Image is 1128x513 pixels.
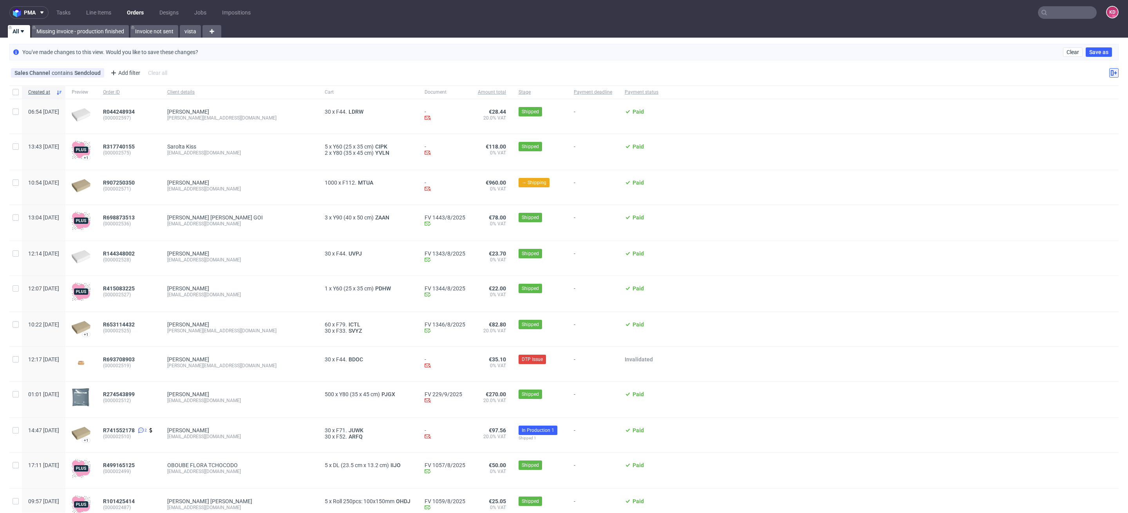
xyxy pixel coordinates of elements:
div: +1 [84,438,89,442]
span: (000002571) [103,186,155,192]
span: 0% VAT [478,363,506,369]
span: (000002499) [103,468,155,475]
span: Cart [325,89,412,96]
span: Y60 (25 x 35 cm) [333,285,374,292]
div: x [325,321,412,328]
span: 1000 [325,179,337,186]
a: [PERSON_NAME] [167,109,209,115]
span: - [574,462,612,479]
span: F71. [336,427,347,433]
figcaption: KD [1107,7,1118,18]
a: Orders [122,6,148,19]
a: IIJO [389,462,402,468]
span: (000002525) [103,328,155,334]
span: 5 [325,462,328,468]
span: MTUA [356,179,375,186]
span: F52. [336,433,347,440]
a: Impositions [217,6,255,19]
span: €78.00 [489,214,506,221]
span: F33. [336,328,347,334]
a: BDOC [347,356,365,363]
a: OBOUBE FLORA TCHOCODO [167,462,238,468]
img: plus-icon.676465ae8f3a83198b3f.png [72,140,90,159]
a: OHDJ [394,498,412,504]
span: R653114432 [103,321,135,328]
span: 3 [325,214,328,221]
div: x [325,285,412,292]
span: - [574,285,612,302]
div: [EMAIL_ADDRESS][DOMAIN_NAME] [167,186,312,192]
span: Shipped [522,285,539,292]
span: ICTL [347,321,362,328]
a: R698873513 [103,214,136,221]
span: Roll 250pcs: 100x150mm [333,498,394,504]
a: FV 1346/8/2025 [425,321,465,328]
div: - [425,427,465,441]
span: (000002575) [103,150,155,156]
span: R741552178 [103,427,135,433]
span: DTP Issue [522,356,543,363]
span: 10:54 [DATE] [28,179,59,186]
span: F112. [342,179,356,186]
span: Document [425,89,465,96]
span: R693708903 [103,356,135,363]
a: R907250350 [103,179,136,186]
span: In Production 1 [522,427,554,434]
span: 14:47 [DATE] [28,427,59,433]
span: Paid [633,109,644,115]
span: €23.70 [489,250,506,257]
span: €82.80 [489,321,506,328]
div: [PERSON_NAME][EMAIL_ADDRESS][DOMAIN_NAME] [167,115,312,121]
span: Y60 (25 x 35 cm) [333,143,374,150]
button: Clear [1063,47,1083,57]
span: Shipped [522,462,539,469]
span: €118.00 [486,143,506,150]
span: F44. [336,250,347,257]
span: Amount total [478,89,506,96]
img: plain-eco-white.f1cb12edca64b5eabf5f.png [72,108,90,121]
span: pma [24,10,36,15]
span: F44. [336,356,347,363]
span: Payment deadline [574,89,612,96]
span: contains [52,70,74,76]
a: [PERSON_NAME] [167,179,209,186]
a: All [8,25,30,38]
a: [PERSON_NAME] [167,250,209,257]
span: 09:57 [DATE] [28,498,59,504]
span: 30 [325,250,331,257]
span: 30 [325,356,331,363]
span: - [574,179,612,195]
span: 0% VAT [478,468,506,475]
span: R144348002 [103,250,135,257]
div: +1 [84,332,89,337]
a: SVYZ [347,328,363,334]
span: €25.05 [489,498,506,504]
a: R653114432 [103,321,136,328]
div: - [425,179,465,193]
span: €97.56 [489,427,506,433]
span: - [574,356,612,372]
span: €35.10 [489,356,506,363]
span: LDRW [347,109,365,115]
a: Tasks [52,6,75,19]
span: (000002519) [103,363,155,369]
span: R499165125 [103,462,135,468]
span: €50.00 [489,462,506,468]
div: [PERSON_NAME][EMAIL_ADDRESS][DOMAIN_NAME] [167,328,312,334]
span: (000002510) [103,433,155,440]
span: 30 [325,328,331,334]
span: Shipped [522,143,539,150]
span: 0% VAT [478,292,506,298]
span: 2 [325,150,328,156]
span: 20.0% VAT [478,328,506,334]
span: 12:07 [DATE] [28,285,59,292]
div: Add filter [107,67,142,79]
span: YVLN [374,150,391,156]
span: 1 [325,285,328,292]
span: Shipped [522,321,539,328]
div: x [325,328,412,334]
div: [EMAIL_ADDRESS][DOMAIN_NAME] [167,292,312,298]
a: Invoice not sent [130,25,178,38]
span: F44. [336,109,347,115]
span: Paid [633,391,644,397]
